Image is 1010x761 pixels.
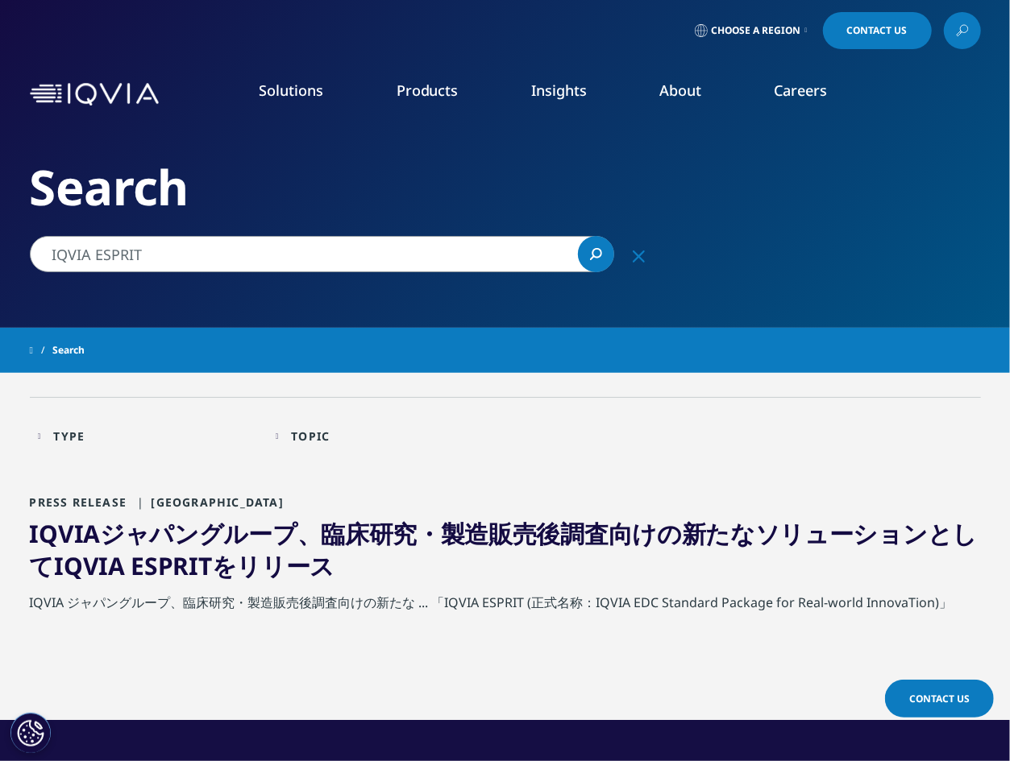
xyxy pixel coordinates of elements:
[260,81,324,100] a: Solutions
[774,81,827,100] a: Careers
[620,236,659,275] div: をクリア
[712,24,801,37] span: Choose a Region
[30,590,981,622] div: IQVIA ジャパングループ、臨床研究・製造販売後調査向けの新たな ... 「IQVIA ESPRIT (正式名称：IQVIA EDC Standard Package for Real-wor...
[885,680,994,718] a: Contact Us
[30,517,101,550] span: IQVIA
[847,26,908,35] span: Contact Us
[131,549,211,582] span: ESPRIT
[165,56,981,132] nav: Primary
[531,81,587,100] a: Insights
[659,81,701,100] a: About
[53,428,85,444] div: Type facet.
[54,549,125,582] span: IQVIA
[578,236,614,272] a: 検索する
[291,428,330,444] div: Topic facet.
[633,250,645,263] svg: Clear
[131,494,284,510] span: [GEOGRAPHIC_DATA]
[30,494,127,510] span: Press Release
[30,157,981,217] h2: Search
[10,713,51,753] button: Cookie 設定
[397,81,459,100] a: Products
[823,12,932,49] a: Contact Us
[30,517,978,582] a: IQVIAジャパングループ、臨床研究・製造販売後調査向けの新たなソリューションとしてIQVIA ESPRITをリリース
[909,692,970,705] span: Contact Us
[52,336,85,365] span: Search
[590,248,602,260] svg: Search
[30,236,614,272] input: 検索する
